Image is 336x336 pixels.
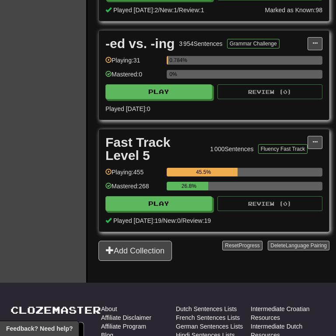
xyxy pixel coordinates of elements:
a: Clozemaster [10,305,101,315]
span: / [177,7,179,14]
span: Open feedback widget [6,324,73,333]
button: Play [105,196,212,211]
div: Playing: 31 [105,56,162,70]
span: Played [DATE]: 0 [105,105,150,112]
button: ResetProgress [222,241,262,250]
div: 1 000 Sentences [210,145,253,153]
span: Language Pairing [286,242,327,249]
a: About [101,305,117,313]
a: Intermediate Croatian Resources [251,305,325,322]
div: 3 954 Sentences [179,39,222,48]
div: 45.5% [169,168,238,177]
div: Marked as Known: 98 [265,6,322,14]
span: / [158,7,160,14]
a: French Sentences Lists [176,313,240,322]
span: Played [DATE]: 2 [113,7,158,14]
a: Affiliate Disclaimer [101,313,151,322]
button: Play [105,84,212,99]
div: 26.8% [169,182,208,191]
a: German Sentences Lists [176,322,243,331]
a: Affiliate Program [101,322,146,331]
span: / [181,217,182,224]
button: Grammar Challenge [227,39,280,48]
div: Mastered: 268 [105,182,162,196]
button: Review (0) [217,196,322,211]
span: New: 1 [160,7,177,14]
a: Dutch Sentences Lists [176,305,237,313]
button: Review (0) [217,84,322,99]
button: DeleteLanguage Pairing [268,241,329,250]
span: Played [DATE]: 19 [113,217,161,224]
div: Mastered: 0 [105,70,162,84]
span: Progress [239,242,260,249]
div: Fast Track Level 5 [105,136,206,162]
button: Fluency Fast Track [258,144,308,154]
span: Review: 19 [182,217,211,224]
div: -ed vs. -ing [105,37,175,50]
span: New: 0 [163,217,181,224]
div: Playing: 455 [105,168,162,182]
span: Review: 1 [179,7,204,14]
button: Add Collection [98,241,172,261]
span: / [161,217,163,224]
